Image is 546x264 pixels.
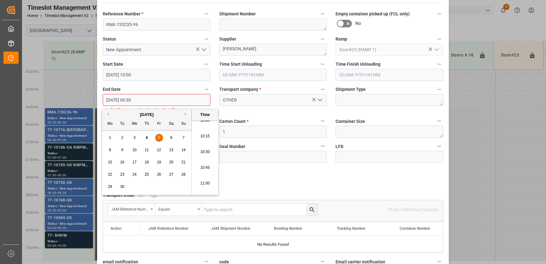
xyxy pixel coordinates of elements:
div: Choose Sunday, September 28th, 2025 [180,171,188,179]
span: 27 [169,172,173,177]
div: Choose Friday, September 19th, 2025 [155,158,163,166]
button: Shipment Type [435,85,443,93]
div: Choose Wednesday, September 17th, 2025 [131,158,139,166]
span: Reference Number [103,11,143,17]
div: Choose Thursday, September 18th, 2025 [143,158,151,166]
button: Empty container picked up (FCL only) [435,10,443,18]
li: 10:30 [192,144,218,160]
span: 19 [157,160,161,164]
span: LFD [336,143,343,150]
div: Mo [106,120,114,128]
button: Shipment Number [319,10,327,18]
div: Choose Monday, September 22nd, 2025 [106,171,114,179]
span: 20 [169,160,173,164]
input: DD.MM.YYYY HH:MM [103,69,210,81]
button: Status [202,35,210,43]
span: End Date [103,86,121,93]
div: Choose Saturday, September 20th, 2025 [167,158,175,166]
span: No [355,20,361,27]
span: 11 [145,148,149,152]
button: Carton Count * [319,117,327,125]
div: Time [193,112,217,118]
div: Choose Wednesday, September 10th, 2025 [131,146,139,154]
span: 8 [109,148,111,152]
div: Th [143,120,151,128]
input: DD.MM.YYYY HH:MM [103,94,210,106]
div: Choose Tuesday, September 30th, 2025 [118,183,126,191]
span: 18 [145,160,149,164]
button: Reference Number * [202,10,210,18]
span: 4 [146,135,148,140]
button: Start Date [202,60,210,68]
span: 16 [120,160,124,164]
button: Time Finish Unloading [435,60,443,68]
span: Empty container picked up (FCL only) [336,11,410,17]
div: month 2025-09 [104,132,190,193]
div: Choose Thursday, September 25th, 2025 [143,171,151,179]
span: 9 [121,148,123,152]
div: [DATE] [102,112,191,118]
input: Type to search [202,204,318,216]
span: JAM Shipment Number [211,226,250,231]
span: Shipment Number [219,11,256,17]
span: Carton Count [219,118,248,125]
div: Choose Monday, September 8th, 2025 [106,146,114,154]
span: Container Number [400,226,430,231]
li: End Date cannot be older than Start Date [111,107,205,113]
input: DD.MM.YYYY HH:MM [219,69,327,81]
span: 26 [157,172,161,177]
span: 29 [108,184,112,189]
span: 17 [132,160,136,164]
div: Choose Wednesday, September 3rd, 2025 [131,134,139,142]
span: 22 [108,172,112,177]
textarea: [PERSON_NAME] [219,44,327,56]
span: 24 [132,172,136,177]
div: Choose Tuesday, September 16th, 2025 [118,158,126,166]
div: Choose Saturday, September 6th, 2025 [167,134,175,142]
div: Action [111,226,122,231]
div: Fr [155,120,163,128]
span: Transport company [219,86,261,93]
button: Next Month [185,112,188,116]
button: search button [306,204,318,216]
span: Ramp [336,36,347,42]
span: Time Start Unloading [219,61,262,68]
div: Choose Friday, September 5th, 2025 [155,134,163,142]
div: JAM Reference Number [111,205,148,212]
div: Choose Sunday, September 14th, 2025 [180,146,188,154]
div: Su [180,120,188,128]
span: 1 [109,135,111,140]
div: Choose Monday, September 29th, 2025 [106,183,114,191]
div: Choose Sunday, September 7th, 2025 [180,134,188,142]
button: Transport company * [319,85,327,93]
div: Choose Thursday, September 11th, 2025 [143,146,151,154]
span: 14 [181,148,185,152]
span: Container Size [336,118,365,125]
span: 10 [132,148,136,152]
span: Shipment Type [336,86,366,93]
span: 28 [181,172,185,177]
div: Choose Wednesday, September 24th, 2025 [131,171,139,179]
button: Seal Number [319,142,327,150]
button: Ramp [435,35,443,43]
div: Tu [118,120,126,128]
span: 12 [157,148,161,152]
input: DD.MM.YYYY HH:MM [336,69,443,81]
div: Choose Monday, September 1st, 2025 [106,134,114,142]
button: Container Size [435,117,443,125]
button: LFD [435,142,443,150]
li: 10:00 [192,113,218,129]
button: open menu [315,95,325,105]
input: Type to search/select [103,44,210,56]
button: open menu [155,204,202,216]
span: Status [103,36,116,42]
span: 5 [158,135,160,140]
span: 25 [145,172,149,177]
span: Tracking Number [337,226,365,231]
div: Equals [158,205,195,212]
li: 10:15 [192,129,218,144]
span: 3 [134,135,136,140]
button: Supplier [319,35,327,43]
input: Type to search/select [336,44,443,56]
div: Choose Saturday, September 27th, 2025 [167,171,175,179]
